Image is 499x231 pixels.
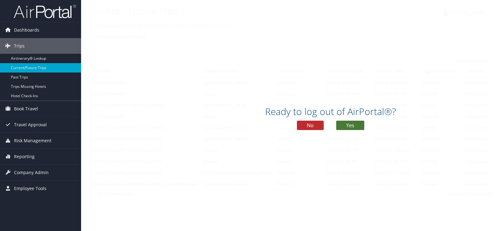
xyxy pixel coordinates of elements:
button: No [297,121,324,130]
span: Book Travel [14,101,38,117]
span: Trips [14,38,25,54]
span: Employee Tools [14,181,46,196]
span: Travel Approval [14,117,47,133]
button: Yes [336,121,364,130]
span: Reporting [14,149,35,164]
span: Risk Management [14,133,51,148]
img: airportal-logo.png [14,4,76,19]
span: Dashboards [14,22,39,38]
span: Company Admin [14,165,49,180]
